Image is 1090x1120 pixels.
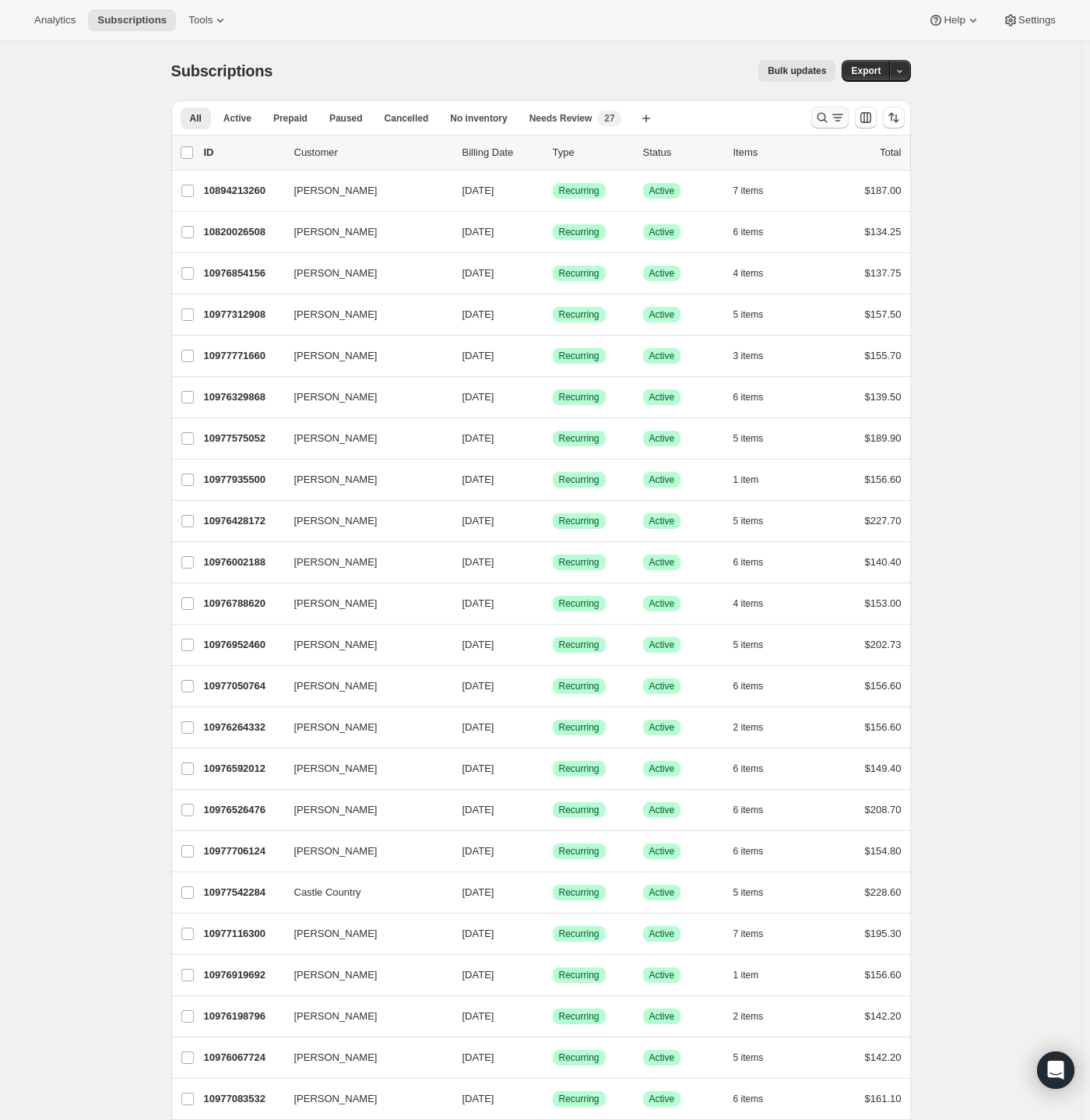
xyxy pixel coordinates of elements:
button: [PERSON_NAME] [285,509,441,534]
span: [DATE] [462,1051,494,1063]
span: [DATE] [462,804,494,815]
button: 5 items [733,1047,781,1069]
button: 4 items [733,262,781,284]
button: Bulk updates [758,60,835,82]
button: Analytics [25,9,85,31]
div: 10976002188[PERSON_NAME][DATE]SuccessRecurringSuccessActive6 items$140.40 [204,551,902,573]
button: 1 item [733,469,776,491]
button: [PERSON_NAME] [285,632,441,657]
button: Create new view [634,107,659,129]
span: 6 items [733,763,764,775]
button: Sort the results [883,107,905,129]
span: $137.75 [865,267,902,279]
p: 10977935500 [204,472,282,488]
span: [DATE] [462,474,494,485]
span: Active [649,350,675,362]
span: 3 items [733,350,764,362]
span: Cancelled [385,112,429,125]
button: [PERSON_NAME] [285,261,441,286]
span: Recurring [559,680,599,692]
span: 5 items [733,515,764,527]
p: 10976919692 [204,967,282,983]
span: $154.80 [865,845,902,857]
button: 2 items [733,1006,781,1027]
div: 10976329868[PERSON_NAME][DATE]SuccessRecurringSuccessActive6 items$139.50 [204,386,902,408]
button: [PERSON_NAME] [285,756,441,781]
div: 10976264332[PERSON_NAME][DATE]SuccessRecurringSuccessActive2 items$156.60 [204,717,902,738]
span: 6 items [733,845,764,858]
p: 10977575052 [204,431,282,446]
span: Recurring [559,1051,599,1064]
span: $161.10 [865,1093,902,1104]
span: Needs Review [529,112,592,125]
div: 10977771660[PERSON_NAME][DATE]SuccessRecurringSuccessActive3 items$155.70 [204,345,902,367]
button: Help [919,9,990,31]
button: 5 items [733,510,781,532]
button: [PERSON_NAME] [285,343,441,368]
span: 4 items [733,267,764,280]
p: 10977771660 [204,348,282,364]
p: Billing Date [462,145,540,160]
button: [PERSON_NAME] [285,220,441,245]
button: [PERSON_NAME] [285,591,441,616]
span: 6 items [733,556,764,569]
button: 6 items [733,386,781,408]
span: Active [649,721,675,734]
span: [DATE] [462,185,494,196]
span: Recurring [559,1093,599,1105]
span: Recurring [559,639,599,651]
span: Active [649,763,675,775]
span: $155.70 [865,350,902,361]
p: Status [643,145,721,160]
span: Castle Country [294,885,361,900]
div: 10977083532[PERSON_NAME][DATE]SuccessRecurringSuccessActive6 items$161.10 [204,1088,902,1110]
span: [DATE] [462,308,494,320]
p: Total [880,145,901,160]
p: 10977312908 [204,307,282,322]
p: 10976526476 [204,802,282,818]
span: [PERSON_NAME] [294,555,378,570]
span: Active [649,474,675,486]
button: 7 items [733,923,781,945]
button: Tools [179,9,237,31]
span: Recurring [559,226,599,238]
span: 5 items [733,432,764,445]
button: 5 items [733,882,781,903]
span: $142.20 [865,1010,902,1022]
button: 5 items [733,634,781,656]
button: 6 items [733,551,781,573]
span: Active [649,639,675,651]
p: 10976952460 [204,637,282,653]
p: 10976329868 [204,389,282,405]
button: 7 items [733,180,781,202]
span: $149.40 [865,763,902,774]
button: [PERSON_NAME] [285,426,441,451]
span: [DATE] [462,556,494,568]
span: Recurring [559,185,599,197]
span: Active [649,680,675,692]
span: Recurring [559,308,599,321]
span: $142.20 [865,1051,902,1063]
span: [DATE] [462,639,494,650]
div: 10820026508[PERSON_NAME][DATE]SuccessRecurringSuccessActive6 items$134.25 [204,221,902,243]
span: [DATE] [462,267,494,279]
span: 5 items [733,886,764,899]
span: 5 items [733,639,764,651]
button: [PERSON_NAME] [285,467,441,492]
span: 1 item [733,969,759,981]
button: [PERSON_NAME] [285,715,441,740]
p: 10977116300 [204,926,282,942]
button: 3 items [733,345,781,367]
button: Settings [993,9,1065,31]
button: 1 item [733,964,776,986]
button: [PERSON_NAME] [285,385,441,410]
button: 5 items [733,428,781,449]
span: [DATE] [462,515,494,527]
span: [DATE] [462,845,494,857]
span: 5 items [733,308,764,321]
span: [PERSON_NAME] [294,513,378,529]
span: Recurring [559,515,599,527]
p: 10976428172 [204,513,282,529]
button: 4 items [733,593,781,615]
p: 10894213260 [204,183,282,199]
